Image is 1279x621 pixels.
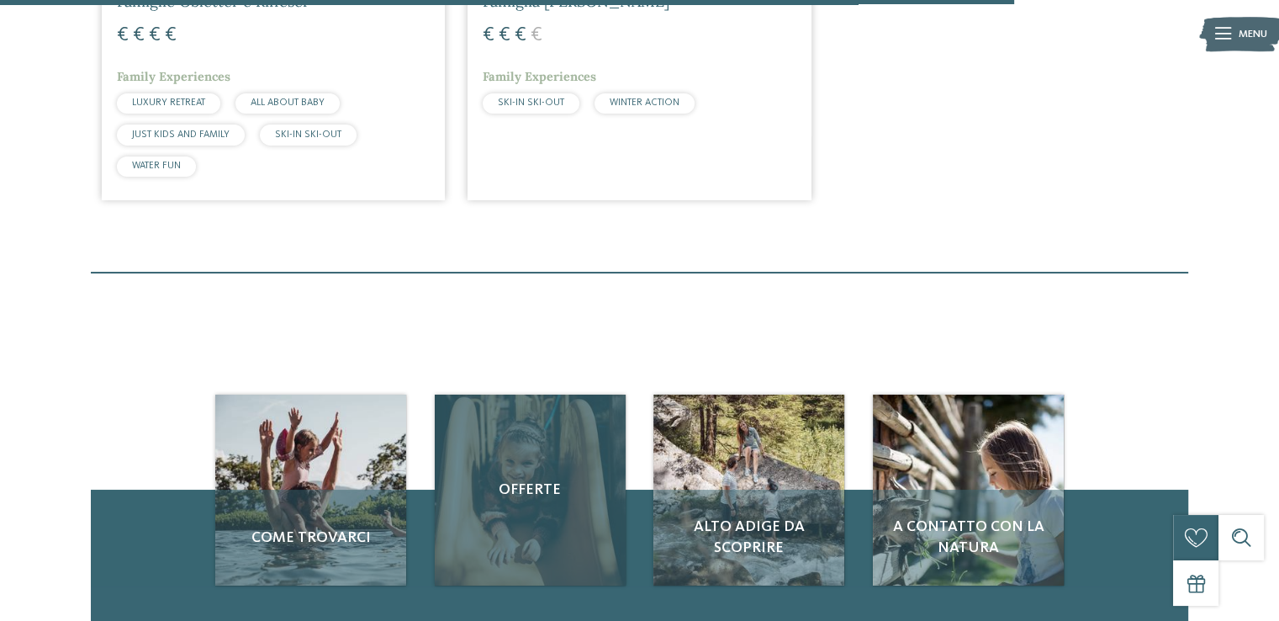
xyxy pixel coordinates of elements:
[653,395,844,586] a: Cercate un hotel per famiglie? Qui troverete solo i migliori! Alto Adige da scoprire
[132,130,230,140] span: JUST KIDS AND FAMILY
[230,528,391,549] span: Come trovarci
[149,25,161,45] span: €
[888,517,1049,559] span: A contatto con la natura
[215,395,406,586] a: Cercate un hotel per famiglie? Qui troverete solo i migliori! Come trovarci
[215,395,406,586] img: Cercate un hotel per famiglie? Qui troverete solo i migliori!
[117,25,129,45] span: €
[653,395,844,586] img: Cercate un hotel per famiglie? Qui troverete solo i migliori!
[133,25,145,45] span: €
[483,69,596,84] span: Family Experiences
[165,25,177,45] span: €
[498,98,564,108] span: SKI-IN SKI-OUT
[515,25,526,45] span: €
[450,480,610,501] span: Offerte
[117,69,230,84] span: Family Experiences
[132,161,181,171] span: WATER FUN
[873,395,1064,586] a: Cercate un hotel per famiglie? Qui troverete solo i migliori! A contatto con la natura
[669,517,829,559] span: Alto Adige da scoprire
[483,25,494,45] span: €
[435,395,626,586] a: Cercate un hotel per famiglie? Qui troverete solo i migliori! Offerte
[275,130,341,140] span: SKI-IN SKI-OUT
[531,25,542,45] span: €
[873,395,1064,586] img: Cercate un hotel per famiglie? Qui troverete solo i migliori!
[499,25,510,45] span: €
[251,98,325,108] span: ALL ABOUT BABY
[132,98,205,108] span: LUXURY RETREAT
[610,98,679,108] span: WINTER ACTION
